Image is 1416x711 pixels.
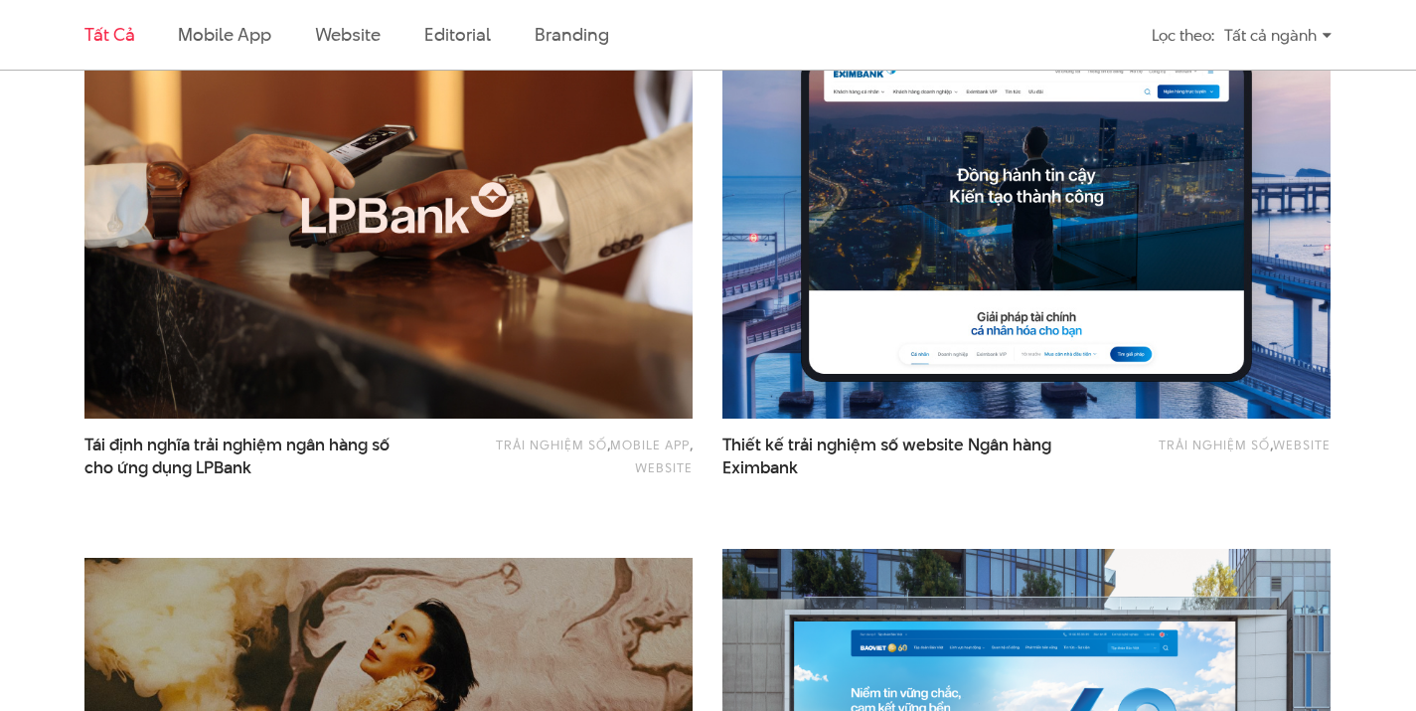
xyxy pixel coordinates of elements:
a: Website [315,22,381,47]
a: Mobile app [178,22,270,47]
img: LPBank Thumb [84,11,693,419]
a: Website [635,458,693,476]
a: Mobile app [610,436,690,453]
a: Editorial [424,22,491,47]
div: Lọc theo: [1152,18,1214,53]
div: , [1087,434,1331,469]
a: Trải nghiệm số [1159,436,1270,453]
span: Thiết kế trải nghiệm số website Ngân hàng [722,434,1057,479]
a: Tái định nghĩa trải nghiệm ngân hàng sốcho ứng dụng LPBank [84,434,419,479]
a: Trải nghiệm số [496,436,607,453]
a: Thiết kế trải nghiệm số website Ngân hàngEximbank [722,434,1057,479]
a: Tất cả [84,22,134,47]
span: Tái định nghĩa trải nghiệm ngân hàng số [84,434,419,479]
img: Eximbank Website Portal [722,11,1331,419]
span: cho ứng dụng LPBank [84,456,251,479]
span: Eximbank [722,456,798,479]
div: , , [449,434,693,478]
div: Tất cả ngành [1224,18,1332,53]
a: Branding [535,22,608,47]
a: Website [1273,436,1331,453]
